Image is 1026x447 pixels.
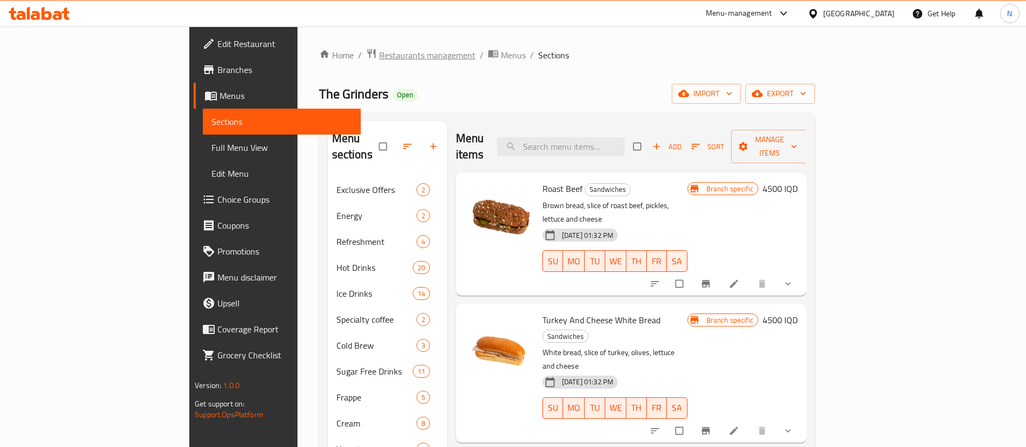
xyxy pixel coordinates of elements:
[194,316,361,342] a: Coverage Report
[328,203,447,229] div: Energy2
[195,408,263,422] a: Support.OpsPlatform
[542,397,563,419] button: SU
[336,339,416,352] span: Cold Brew
[702,315,758,325] span: Branch specific
[671,253,683,269] span: SA
[740,133,799,160] span: Manage items
[729,278,742,289] a: Edit menu item
[667,250,687,272] button: SA
[610,400,622,416] span: WE
[543,330,588,343] span: Sandwiches
[731,130,808,163] button: Manage items
[456,130,484,163] h2: Menu items
[585,397,605,419] button: TU
[1007,8,1012,19] span: N
[694,419,720,443] button: Branch-specific-item
[669,273,692,294] span: Select to update
[211,167,352,180] span: Edit Menu
[465,312,534,382] img: Turkey And Cheese White Bread
[223,378,240,392] span: 1.0.0
[217,63,352,76] span: Branches
[417,185,429,195] span: 2
[393,89,418,102] div: Open
[776,419,802,443] button: show more
[413,261,430,274] div: items
[413,263,429,273] span: 20
[542,346,687,373] p: White bread, slice of turkey, olives, lettuce and cheese
[497,137,625,156] input: search
[328,358,447,384] div: Sugar Free Drinks11
[647,397,667,419] button: FR
[745,84,815,104] button: export
[328,255,447,281] div: Hot Drinks20
[217,323,352,336] span: Coverage Report
[750,272,776,296] button: delete
[328,281,447,306] div: Ice Drinks14
[706,7,772,20] div: Menu-management
[336,209,416,222] div: Energy
[650,138,684,155] span: Add item
[194,186,361,212] a: Choice Groups
[547,400,559,416] span: SU
[194,212,361,238] a: Coupons
[417,315,429,325] span: 2
[627,136,650,157] span: Select section
[750,419,776,443] button: delete
[763,312,798,328] h6: 4500 IQD
[413,287,430,300] div: items
[211,115,352,128] span: Sections
[417,237,429,247] span: 4
[563,250,585,272] button: MO
[680,87,732,101] span: import
[417,392,429,403] span: 5
[417,341,429,351] span: 3
[647,250,667,272] button: FR
[651,253,663,269] span: FR
[465,181,534,250] img: Roast Beef
[336,365,413,378] div: Sugar Free Drinks
[413,365,430,378] div: items
[605,397,626,419] button: WE
[336,313,416,326] span: Specialty coffee
[643,272,669,296] button: sort-choices
[605,250,626,272] button: WE
[413,366,429,377] span: 11
[585,250,605,272] button: TU
[194,31,361,57] a: Edit Restaurant
[542,330,588,343] div: Sandwiches
[336,183,416,196] span: Exclusive Offers
[488,48,526,62] a: Menus
[589,253,601,269] span: TU
[413,289,429,299] span: 14
[373,136,395,157] span: Select all sections
[379,49,475,62] span: Restaurants management
[416,183,430,196] div: items
[203,161,361,186] a: Edit Menu
[416,391,430,404] div: items
[702,184,758,194] span: Branch specific
[416,313,430,326] div: items
[217,245,352,258] span: Promotions
[783,425,793,436] svg: Show Choices
[194,83,361,109] a: Menus
[395,135,421,158] span: Sort sections
[585,183,630,196] span: Sandwiches
[671,400,683,416] span: SA
[336,287,413,300] span: Ice Drinks
[203,135,361,161] a: Full Menu View
[651,400,663,416] span: FR
[211,141,352,154] span: Full Menu View
[194,290,361,316] a: Upsell
[689,138,727,155] button: Sort
[217,219,352,232] span: Coupons
[336,391,416,404] div: Frappe
[328,229,447,255] div: Refreshment4
[393,90,418,99] span: Open
[194,57,361,83] a: Branches
[416,339,430,352] div: items
[643,419,669,443] button: sort-choices
[319,48,815,62] nav: breadcrumb
[194,238,361,264] a: Promotions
